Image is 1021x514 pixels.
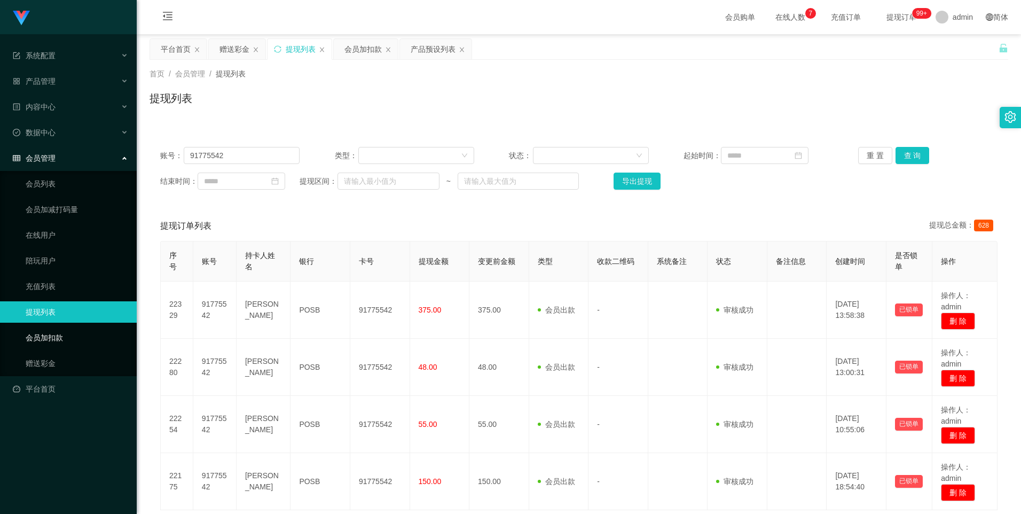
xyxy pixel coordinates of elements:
[776,257,806,266] span: 备注信息
[419,257,449,266] span: 提现金额
[469,396,529,453] td: 55.00
[237,396,290,453] td: [PERSON_NAME]
[597,306,600,314] span: -
[716,363,753,371] span: 审核成功
[469,282,529,339] td: 375.00
[161,339,193,396] td: 22280
[941,406,971,425] span: 操作人：admin
[419,420,437,429] span: 55.00
[160,176,198,187] span: 结束时间：
[716,420,753,429] span: 审核成功
[461,152,468,160] i: 图标: down
[795,152,802,159] i: 图标: calendar
[359,257,374,266] span: 卡号
[150,69,164,78] span: 首页
[193,282,237,339] td: 91775542
[895,251,917,271] span: 是否锁单
[13,129,20,136] i: 图标: check-circle-o
[716,477,753,486] span: 审核成功
[13,128,56,137] span: 数据中心
[26,199,128,220] a: 会员加减打码量
[319,46,325,53] i: 图标: close
[290,339,350,396] td: POSB
[826,13,866,21] span: 充值订单
[411,39,455,59] div: 产品预设列表
[805,8,816,19] sup: 7
[835,257,865,266] span: 创建时间
[202,257,217,266] span: 账号
[169,69,171,78] span: /
[337,173,439,190] input: 请输入最小值为
[827,282,886,339] td: [DATE] 13:58:38
[419,363,437,371] span: 48.00
[350,282,410,339] td: 91775542
[458,173,579,190] input: 请输入最大值为
[350,396,410,453] td: 91775542
[13,103,20,111] i: 图标: profile
[299,257,314,266] span: 银行
[597,420,600,429] span: -
[881,13,922,21] span: 提现订单
[538,477,575,486] span: 会员出款
[13,77,20,85] i: 图标: appstore-o
[290,453,350,510] td: POSB
[26,173,128,194] a: 会员列表
[538,363,575,371] span: 会员出款
[26,224,128,246] a: 在线用户
[13,51,56,60] span: 系统配置
[161,396,193,453] td: 22254
[999,43,1008,53] i: 图标: unlock
[636,152,642,160] i: 图标: down
[478,257,515,266] span: 变更前金额
[169,251,177,271] span: 序号
[895,361,923,373] button: 已锁单
[13,103,56,111] span: 内容中心
[194,46,200,53] i: 图标: close
[26,301,128,323] a: 提现列表
[350,339,410,396] td: 91775542
[271,177,279,185] i: 图标: calendar
[193,339,237,396] td: 91775542
[716,257,731,266] span: 状态
[216,69,246,78] span: 提现列表
[827,396,886,453] td: [DATE] 10:55:06
[161,39,191,59] div: 平台首页
[237,282,290,339] td: [PERSON_NAME]
[13,11,30,26] img: logo.9652507e.png
[941,348,971,368] span: 操作人：admin
[237,339,290,396] td: [PERSON_NAME]
[237,453,290,510] td: [PERSON_NAME]
[941,484,975,501] button: 删 除
[160,220,211,232] span: 提现订单列表
[684,150,721,161] span: 起始时间：
[26,327,128,348] a: 会员加扣款
[657,257,687,266] span: 系统备注
[469,453,529,510] td: 150.00
[614,173,661,190] button: 导出提现
[13,154,20,162] i: 图标: table
[858,147,892,164] button: 重 置
[150,1,186,35] i: 图标: menu-fold
[597,363,600,371] span: -
[912,8,931,19] sup: 1169
[809,8,813,19] p: 7
[290,282,350,339] td: POSB
[26,276,128,297] a: 充值列表
[929,220,998,232] div: 提现总金额：
[26,353,128,374] a: 赠送彩金
[538,420,575,429] span: 会员出款
[827,339,886,396] td: [DATE] 13:00:31
[175,69,205,78] span: 会员管理
[469,339,529,396] td: 48.00
[986,13,993,21] i: 图标: global
[26,250,128,271] a: 陪玩用户
[184,147,300,164] input: 请输入
[459,46,465,53] i: 图标: close
[253,46,259,53] i: 图标: close
[827,453,886,510] td: [DATE] 18:54:40
[597,257,634,266] span: 收款二维码
[770,13,811,21] span: 在线人数
[13,52,20,59] i: 图标: form
[974,220,993,231] span: 628
[941,463,971,482] span: 操作人：admin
